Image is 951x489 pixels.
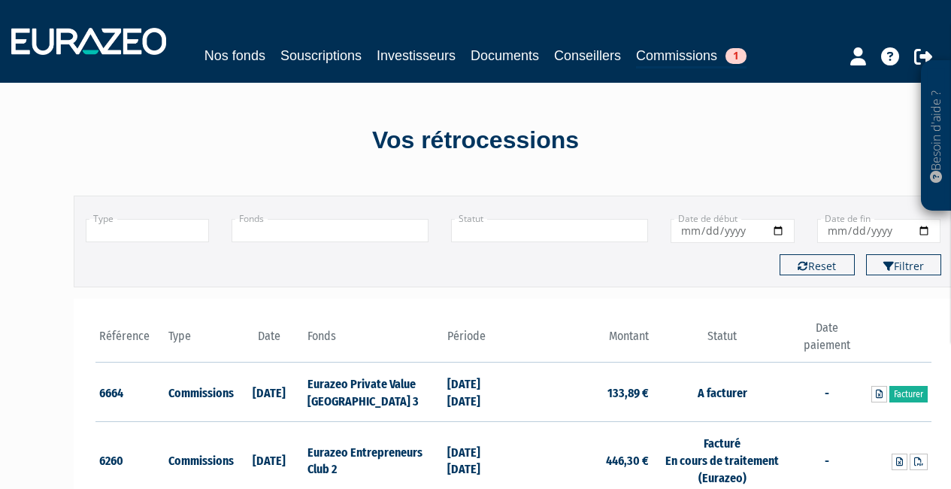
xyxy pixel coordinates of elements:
button: Reset [780,254,855,275]
th: Statut [653,320,792,363]
td: Commissions [165,363,235,422]
p: Besoin d'aide ? [928,68,945,204]
th: Date [235,320,304,363]
th: Fonds [304,320,443,363]
a: Souscriptions [280,45,362,66]
a: Nos fonds [204,45,265,66]
th: Type [165,320,235,363]
td: - [792,363,862,422]
div: Vos rétrocessions [47,123,904,158]
a: Conseillers [554,45,621,66]
span: 1 [725,48,747,64]
a: Commissions1 [636,45,747,68]
a: Facturer [889,386,928,402]
td: Eurazeo Private Value [GEOGRAPHIC_DATA] 3 [304,363,443,422]
a: Investisseurs [377,45,456,66]
th: Référence [95,320,165,363]
a: Documents [471,45,539,66]
button: Filtrer [866,254,941,275]
td: A facturer [653,363,792,422]
td: [DATE] [DATE] [444,363,513,422]
td: 133,89 € [513,363,653,422]
th: Date paiement [792,320,862,363]
td: [DATE] [235,363,304,422]
th: Période [444,320,513,363]
img: 1732889491-logotype_eurazeo_blanc_rvb.png [11,28,166,55]
td: 6664 [95,363,165,422]
th: Montant [513,320,653,363]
